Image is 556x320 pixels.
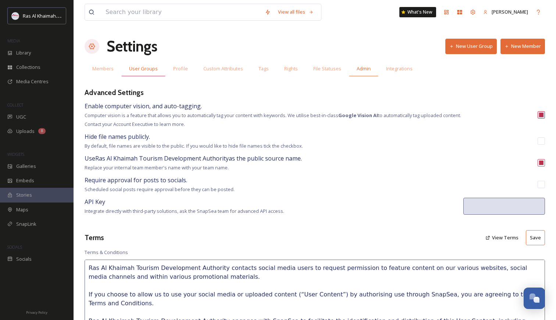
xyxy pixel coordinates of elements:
[85,186,235,193] span: Scheduled social posts require approval before they can be posted.
[16,128,35,135] span: Uploads
[16,64,40,71] span: Collections
[7,102,23,108] span: COLLECT
[16,78,49,85] span: Media Centres
[16,177,34,184] span: Embeds
[26,310,47,315] span: Privacy Policy
[85,112,461,119] span: Computer vision is a feature that allows you to automatically tag your content with keywords. We ...
[7,244,22,250] span: SOCIALS
[7,38,20,43] span: MEDIA
[16,256,32,263] span: Socials
[16,113,26,120] span: UGC
[12,12,19,20] img: Logo_RAKTDA_RGB-01.png
[129,65,158,72] span: User Groups
[16,221,36,228] span: SnapLink
[85,154,302,162] span: Use Ras Al Khaimah Tourism Development Authority as the public source name.
[524,288,545,309] button: Open Chat
[500,39,545,54] button: New Member
[16,163,36,170] span: Galleries
[85,133,150,141] span: Hide file names publicly.
[445,39,497,54] button: New User Group
[492,8,528,15] span: [PERSON_NAME]
[357,65,371,72] span: Admin
[338,112,378,119] strong: Google Vision AI
[85,208,284,214] span: Integrate directly with third-party solutions, ask the SnapSea team for advanced API access.
[7,151,24,157] span: WIDGETS
[480,5,532,19] a: [PERSON_NAME]
[526,230,545,245] button: Save
[26,307,47,316] a: Privacy Policy
[85,143,303,149] span: By default, file names are visible to the public. If you would like to hide file names tick the c...
[386,65,413,72] span: Integrations
[85,102,202,110] span: Enable computer vision, and auto-tagging.
[85,164,229,171] span: Replace your internal team member's name with your team name.
[16,49,31,56] span: Library
[85,249,128,256] span: Terms & Conditions
[85,121,185,127] span: Contact your Account Executive to learn more.
[173,65,188,72] span: Profile
[274,5,317,19] a: View all files
[85,176,187,184] span: Require approval for posts to socials.
[482,231,526,245] a: View Terms
[85,232,104,243] h3: Terms
[23,12,127,19] span: Ras Al Khaimah Tourism Development Authority
[107,35,157,57] h1: Settings
[399,7,436,17] a: What's New
[85,198,105,206] span: API Key
[284,65,298,72] span: Rights
[16,191,32,198] span: Stories
[203,65,243,72] span: Custom Attributes
[102,4,261,20] input: Search your library
[259,65,269,72] span: Tags
[313,65,341,72] span: File Statuses
[92,65,114,72] span: Members
[16,206,28,213] span: Maps
[38,128,46,134] div: 8
[85,87,545,98] h3: Advanced Settings
[482,231,522,245] button: View Terms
